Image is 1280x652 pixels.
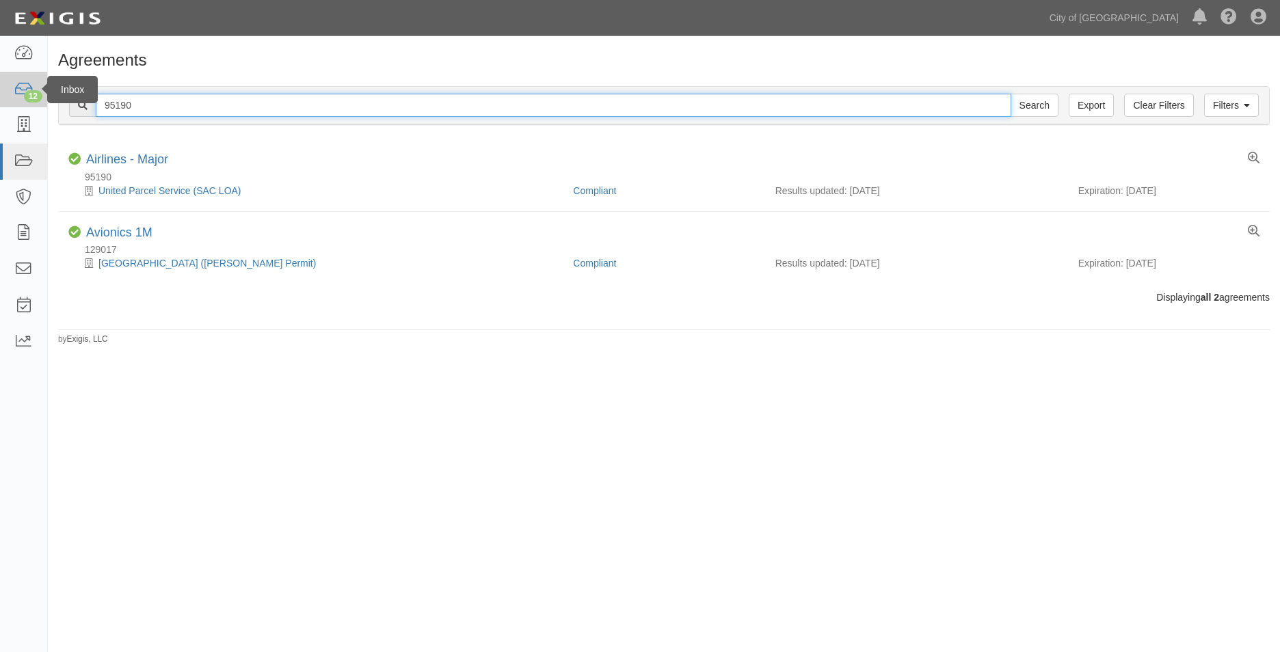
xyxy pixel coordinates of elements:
[1069,94,1114,117] a: Export
[68,256,563,270] div: West Coast Wash Station (GY SASO Permit)
[96,94,1011,117] input: Search
[10,6,105,31] img: logo-5460c22ac91f19d4615b14bd174203de0afe785f0fc80cf4dbbc73dc1793850b.png
[573,185,616,196] a: Compliant
[58,51,1270,69] h1: Agreements
[24,90,42,103] div: 12
[86,152,168,167] div: Airlines - Major
[47,76,98,103] div: Inbox
[1078,184,1259,198] div: Expiration: [DATE]
[1011,94,1058,117] input: Search
[98,258,316,269] a: [GEOGRAPHIC_DATA] ([PERSON_NAME] Permit)
[68,243,1270,256] div: 129017
[68,153,81,165] i: Compliant
[67,334,108,344] a: Exigis, LLC
[775,184,1058,198] div: Results updated: [DATE]
[573,258,616,269] a: Compliant
[1221,10,1237,26] i: Help Center - Complianz
[86,226,152,241] div: Avionics 1M
[1248,226,1259,238] a: View results summary
[1078,256,1259,270] div: Expiration: [DATE]
[98,185,241,196] a: United Parcel Service (SAC LOA)
[68,184,563,198] div: United Parcel Service (SAC LOA)
[86,226,152,239] a: Avionics 1M
[1204,94,1259,117] a: Filters
[1201,292,1219,303] b: all 2
[1248,152,1259,165] a: View results summary
[1043,4,1186,31] a: City of [GEOGRAPHIC_DATA]
[86,152,168,166] a: Airlines - Major
[68,170,1270,184] div: 95190
[48,290,1280,304] div: Displaying agreements
[58,334,108,345] small: by
[775,256,1058,270] div: Results updated: [DATE]
[1124,94,1193,117] a: Clear Filters
[68,226,81,239] i: Compliant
